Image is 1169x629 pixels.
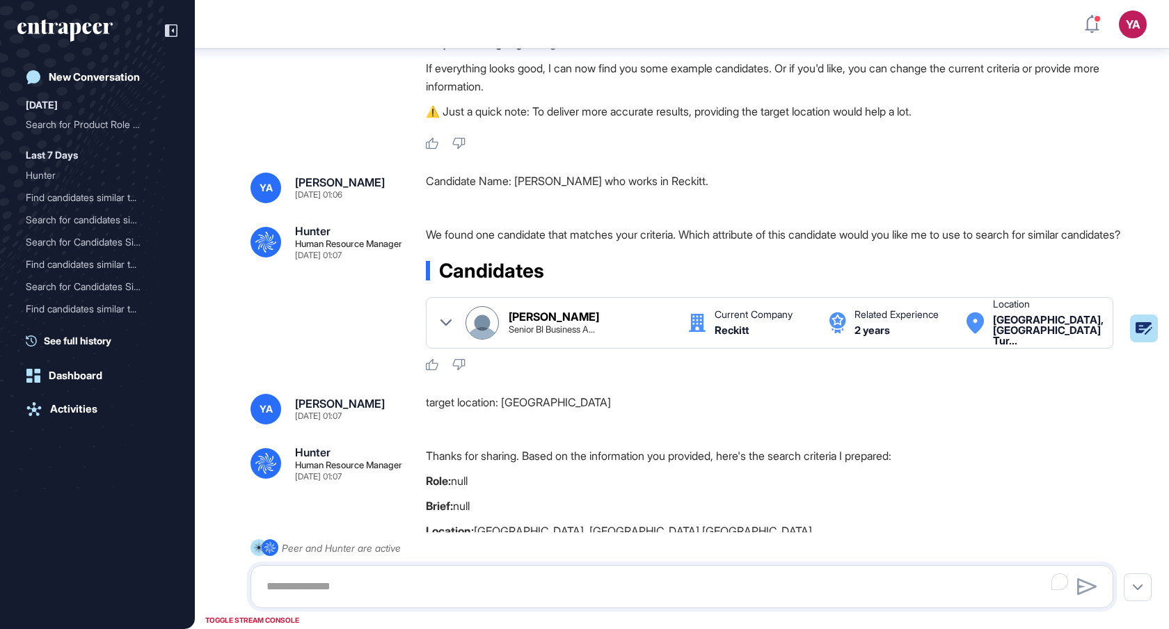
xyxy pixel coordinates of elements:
[295,191,342,199] div: [DATE] 01:06
[295,398,385,409] div: [PERSON_NAME]
[295,251,342,260] div: [DATE] 01:07
[26,231,158,253] div: Search for Candidates Sim...
[49,369,102,382] div: Dashboard
[439,261,544,280] span: Candidates
[426,497,1124,515] p: null
[26,276,158,298] div: Search for Candidates Sim...
[282,539,401,557] div: Peer and Hunter are active
[426,474,451,488] strong: Role:
[295,177,385,188] div: [PERSON_NAME]
[509,311,599,322] div: [PERSON_NAME]
[26,298,158,320] div: Find candidates similar t...
[426,36,537,50] strong: Required Languages:
[50,403,97,415] div: Activities
[26,113,158,136] div: Search for Product Role C...
[260,182,273,193] span: YA
[295,412,342,420] div: [DATE] 01:07
[426,173,1124,203] div: Candidate Name: [PERSON_NAME] who works in Reckitt.
[26,333,177,348] a: See full history
[295,461,402,470] div: Human Resource Manager
[295,447,331,458] div: Hunter
[854,310,939,319] div: Related Experience
[295,225,331,237] div: Hunter
[26,186,158,209] div: Find candidates similar t...
[26,147,78,164] div: Last 7 Days
[49,71,140,83] div: New Conversation
[26,164,169,186] div: Hunter
[26,97,58,113] div: [DATE]
[426,499,453,513] strong: Brief:
[715,325,749,335] div: Reckitt
[426,394,1124,424] div: target location: [GEOGRAPHIC_DATA]
[26,253,158,276] div: Find candidates similar t...
[295,239,402,248] div: Human Resource Manager
[26,298,169,320] div: Find candidates similar to Yasemin Hukumdar
[854,325,890,335] div: 2 years
[426,59,1124,95] p: If everything looks good, I can now find you some example candidates. Or if you'd like, you can c...
[17,19,113,42] div: entrapeer-logo
[26,164,158,186] div: Hunter
[509,325,595,334] div: Senior BI Business Analyst at Reckitt
[258,573,1106,600] textarea: To enrich screen reader interactions, please activate Accessibility in Grammarly extension settings
[26,186,169,209] div: Find candidates similar to Sara Holyavkin
[26,209,169,231] div: Search for candidates similar to Sara Holyavkin
[715,310,793,319] div: Current Company
[426,225,1124,244] p: We found one candidate that matches your criteria. Which attribute of this candidate would you li...
[295,472,342,481] div: [DATE] 01:07
[26,231,169,253] div: Search for Candidates Similar to Sara Holyavkin
[993,299,1030,309] div: Location
[17,395,177,423] a: Activities
[26,276,169,298] div: Search for Candidates Similar to Yasemin Hukumdar
[26,253,169,276] div: Find candidates similar to Sara Holyavkin
[260,404,273,415] span: YA
[26,209,158,231] div: Search for candidates sim...
[202,612,303,629] div: TOGGLE STREAM CONSOLE
[426,522,1124,540] p: [GEOGRAPHIC_DATA], [GEOGRAPHIC_DATA] [GEOGRAPHIC_DATA]
[426,472,1124,490] p: null
[426,447,1124,465] p: Thanks for sharing. Based on the information you provided, here's the search criteria I prepared:
[17,362,177,390] a: Dashboard
[1119,10,1147,38] button: YA
[17,63,177,91] a: New Conversation
[426,524,474,538] strong: Location:
[993,314,1104,346] div: Istanbul, Turkey Turkey
[44,333,111,348] span: See full history
[26,113,169,136] div: Search for Product Role Candidates in AI with 10-15 Years Experience Similar to Sara Holyavkin
[426,102,1124,120] p: ⚠️ Just a quick note: To deliver more accurate results, providing the target location would help ...
[466,307,498,339] img: Kemal Mehter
